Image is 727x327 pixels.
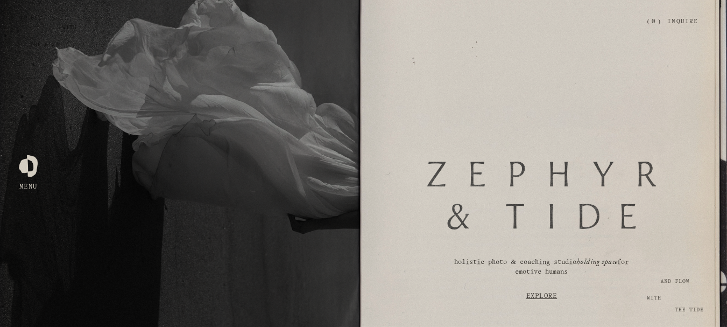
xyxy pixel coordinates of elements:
[652,19,655,24] span: 0
[658,19,660,24] span: )
[389,282,694,310] a: Explore
[576,256,618,269] em: holding space
[647,19,650,24] span: (
[440,258,643,277] p: holistic photo & coaching studio for emotive humans
[667,12,698,31] a: Inquire
[647,18,660,26] a: 0 items in cart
